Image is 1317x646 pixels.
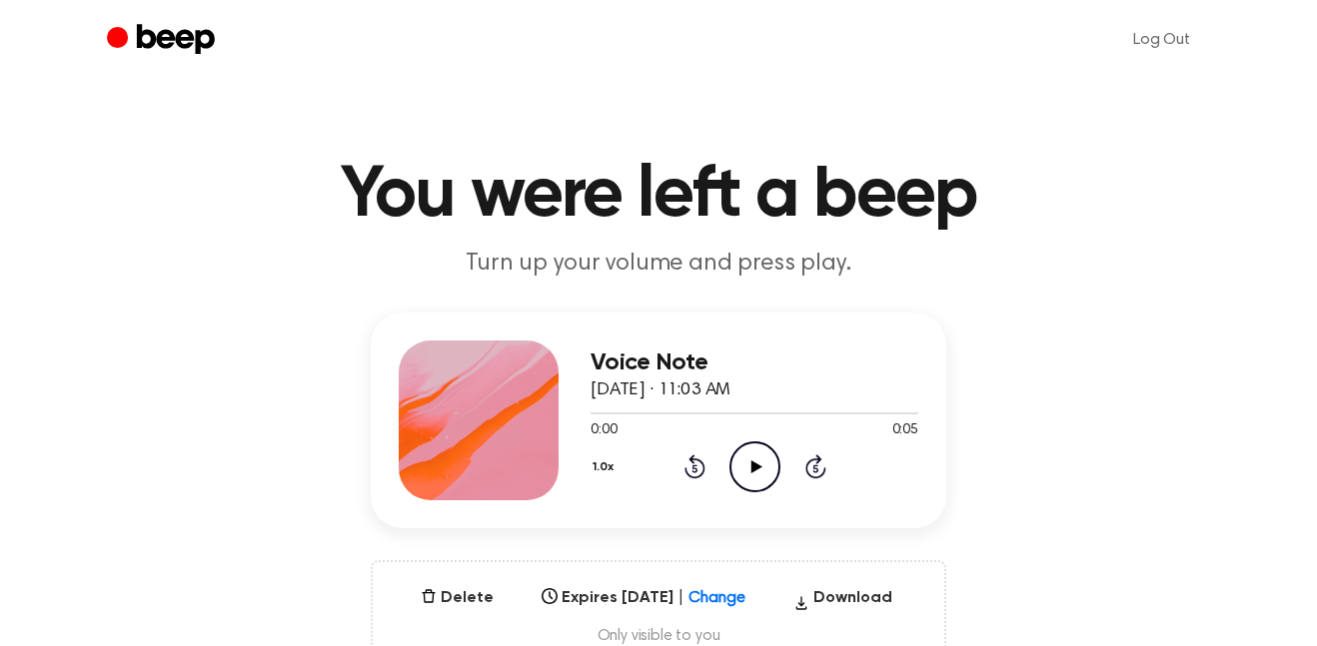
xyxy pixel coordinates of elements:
[892,420,918,441] span: 0:05
[413,586,502,610] button: Delete
[1113,16,1210,64] a: Log Out
[591,381,730,399] span: [DATE] · 11:03 AM
[591,349,918,376] h3: Voice Note
[275,248,1042,281] p: Turn up your volume and press play.
[591,450,622,484] button: 1.0x
[397,626,920,646] span: Only visible to you
[107,21,220,60] a: Beep
[147,160,1170,232] h1: You were left a beep
[591,420,617,441] span: 0:00
[785,586,900,618] button: Download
